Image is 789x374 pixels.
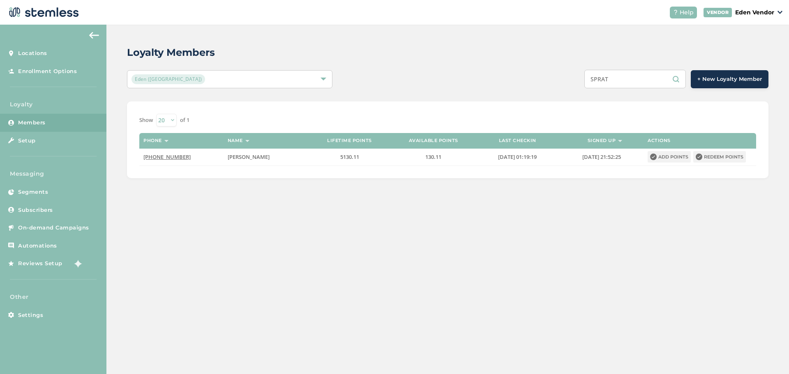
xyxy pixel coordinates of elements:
[588,138,616,143] label: Signed up
[618,140,622,142] img: icon-sort-1e1d7615.svg
[245,140,249,142] img: icon-sort-1e1d7615.svg
[582,153,621,161] span: [DATE] 21:52:25
[648,151,691,163] button: Add points
[396,154,471,161] label: 130.11
[18,311,43,319] span: Settings
[228,154,303,161] label: Larry Dean Spratley
[409,138,458,143] label: Available points
[18,259,62,268] span: Reviews Setup
[131,74,205,84] span: Eden ([GEOGRAPHIC_DATA])
[18,188,48,196] span: Segments
[143,153,191,161] span: [PHONE_NUMBER]
[704,8,732,17] div: VENDOR
[18,49,47,57] span: Locations
[748,335,789,374] iframe: Chat Widget
[69,255,85,272] img: glitter-stars-b7820f95.gif
[143,138,162,143] label: Phone
[777,11,782,14] img: icon_down-arrow-small-66adaf34.svg
[498,153,537,161] span: [DATE] 01:19:19
[228,153,270,161] span: [PERSON_NAME]
[127,45,215,60] h2: Loyalty Members
[7,4,79,21] img: logo-dark-0685b13c.svg
[228,138,243,143] label: Name
[327,138,372,143] label: Lifetime points
[89,32,99,39] img: icon-arrow-back-accent-c549486e.svg
[644,133,756,149] th: Actions
[180,116,189,124] label: of 1
[139,116,153,124] label: Show
[680,8,694,17] span: Help
[697,75,762,83] span: + New Loyalty Member
[18,137,36,145] span: Setup
[693,151,746,163] button: Redeem points
[311,154,387,161] label: 5130.11
[735,8,774,17] p: Eden Vendor
[18,242,57,250] span: Automations
[340,153,359,161] span: 5130.11
[425,153,441,161] span: 130.11
[164,140,168,142] img: icon-sort-1e1d7615.svg
[18,67,77,76] span: Enrollment Options
[480,154,555,161] label: 2024-03-05 01:19:19
[584,70,686,88] input: Search
[673,10,678,15] img: icon-help-white-03924b79.svg
[691,70,768,88] button: + New Loyalty Member
[18,206,53,214] span: Subscribers
[499,138,536,143] label: Last checkin
[18,224,89,232] span: On-demand Campaigns
[143,154,219,161] label: (918) 752-9367
[18,119,46,127] span: Members
[564,154,639,161] label: 2024-06-03 21:52:25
